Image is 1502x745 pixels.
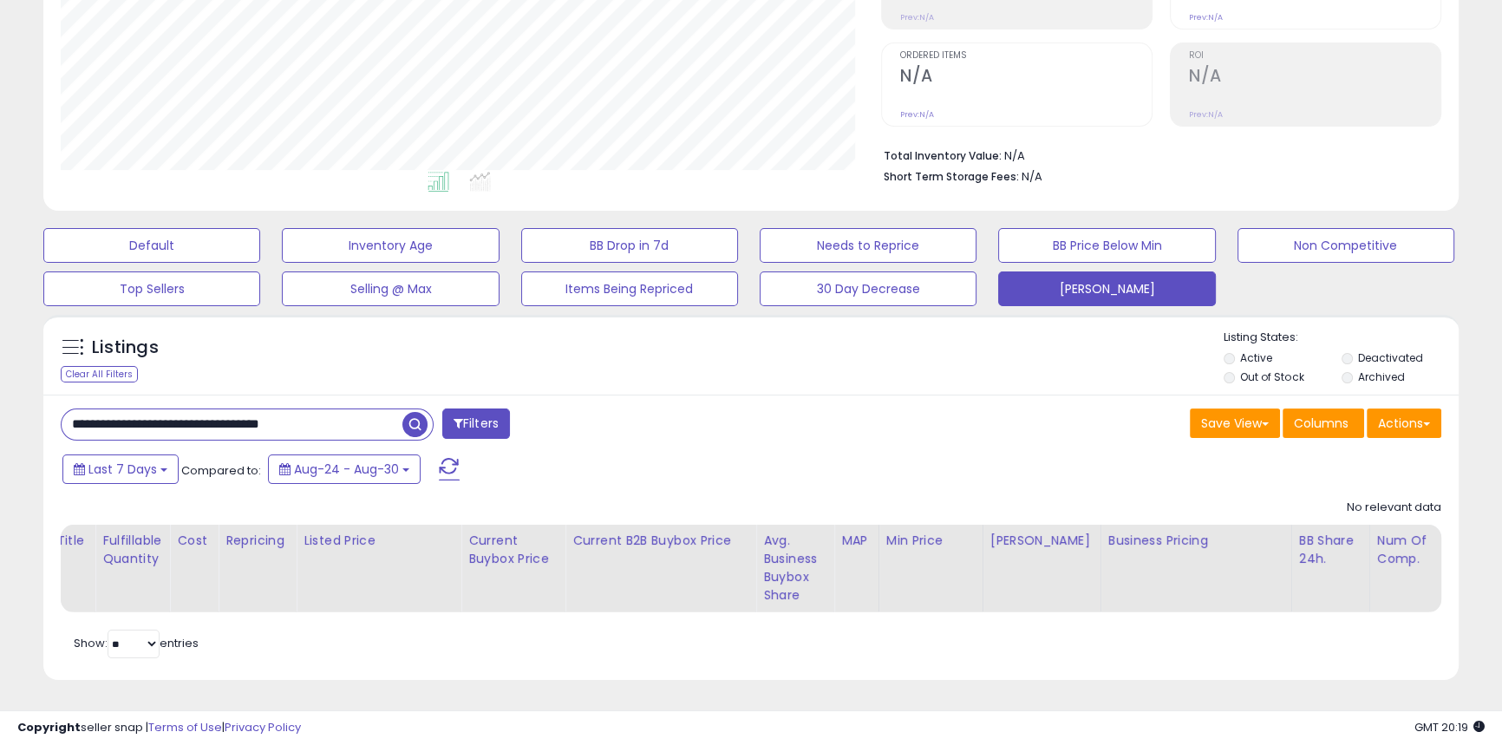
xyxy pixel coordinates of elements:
p: Listing States: [1224,330,1459,346]
label: Out of Stock [1240,369,1303,384]
span: Last 7 Days [88,461,157,478]
div: [PERSON_NAME] [990,532,1094,550]
button: [PERSON_NAME] [998,271,1215,306]
b: Total Inventory Value: [884,148,1002,163]
div: Current Buybox Price [468,532,558,568]
div: Clear All Filters [61,366,138,382]
small: Prev: N/A [1189,109,1223,120]
h5: Listings [92,336,159,360]
a: Terms of Use [148,719,222,735]
b: Short Term Storage Fees: [884,169,1019,184]
button: Top Sellers [43,271,260,306]
div: Current B2B Buybox Price [572,532,748,550]
a: Privacy Policy [225,719,301,735]
div: Cost [177,532,211,550]
button: BB Price Below Min [998,228,1215,263]
button: Default [43,228,260,263]
div: Avg. Business Buybox Share [763,532,826,604]
button: 30 Day Decrease [760,271,976,306]
div: Listed Price [304,532,454,550]
span: N/A [1022,168,1042,185]
strong: Copyright [17,719,81,735]
label: Deactivated [1358,350,1423,365]
small: Prev: N/A [1189,12,1223,23]
button: Non Competitive [1238,228,1454,263]
label: Archived [1358,369,1405,384]
label: Active [1240,350,1272,365]
button: Actions [1367,408,1441,438]
div: BB Share 24h. [1299,532,1362,568]
h2: N/A [900,66,1152,89]
span: Show: entries [74,635,199,651]
div: Business Pricing [1108,532,1284,550]
div: Title [56,532,88,550]
div: No relevant data [1347,500,1441,516]
button: Filters [442,408,510,439]
small: Prev: N/A [900,12,934,23]
div: MAP [841,532,871,550]
span: Columns [1294,415,1349,432]
span: Ordered Items [900,51,1152,61]
button: Aug-24 - Aug-30 [268,454,421,484]
div: Repricing [225,532,289,550]
span: ROI [1189,51,1440,61]
span: 2025-09-7 20:19 GMT [1414,719,1485,735]
h2: N/A [1189,66,1440,89]
button: Last 7 Days [62,454,179,484]
div: Num of Comp. [1377,532,1440,568]
button: Inventory Age [282,228,499,263]
button: Items Being Repriced [521,271,738,306]
small: Prev: N/A [900,109,934,120]
span: Compared to: [181,462,261,479]
button: Needs to Reprice [760,228,976,263]
button: Save View [1190,408,1280,438]
span: Aug-24 - Aug-30 [294,461,399,478]
button: Selling @ Max [282,271,499,306]
div: Min Price [886,532,976,550]
div: seller snap | | [17,720,301,736]
div: Fulfillable Quantity [102,532,162,568]
button: Columns [1283,408,1364,438]
button: BB Drop in 7d [521,228,738,263]
li: N/A [884,144,1428,165]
